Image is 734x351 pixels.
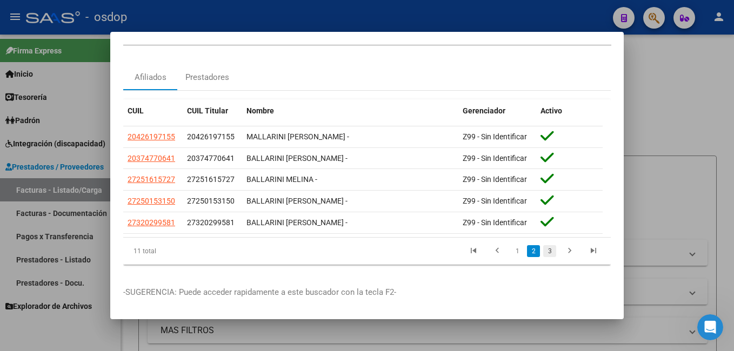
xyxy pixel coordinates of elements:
div: MALLARINI [PERSON_NAME] - [246,131,454,143]
span: Z99 - Sin Identificar [463,175,527,184]
datatable-header-cell: CUIL [123,99,183,123]
iframe: Intercom live chat [697,314,723,340]
a: 1 [511,245,524,257]
a: go to previous page [487,245,508,257]
datatable-header-cell: Nombre [242,99,458,123]
span: Gerenciador [463,106,505,115]
span: Z99 - Sin Identificar [463,154,527,163]
span: 27320299581 [128,218,175,227]
span: 20426197155 [187,132,235,141]
li: page 2 [525,242,542,260]
div: BALLARINI MELINA - [246,173,454,186]
div: BALLARINI [PERSON_NAME] - [246,195,454,207]
div: BALLARINI [PERSON_NAME] - [246,217,454,229]
div: 11 total [123,238,219,265]
div: Prestadores [185,71,229,84]
datatable-header-cell: Gerenciador [458,99,536,123]
span: 27251615727 [187,175,235,184]
span: 20374770641 [128,154,175,163]
span: 27320299581 [187,218,235,227]
a: 2 [527,245,540,257]
div: BALLARINI [PERSON_NAME] - [246,152,454,165]
span: CUIL Titular [187,106,228,115]
a: go to next page [559,245,580,257]
span: 20426197155 [128,132,175,141]
li: page 1 [509,242,525,260]
span: CUIL [128,106,144,115]
p: -SUGERENCIA: Puede acceder rapidamente a este buscador con la tecla F2- [123,286,611,299]
a: go to last page [583,245,604,257]
span: 20374770641 [187,154,235,163]
span: Z99 - Sin Identificar [463,132,527,141]
span: 27250153150 [128,197,175,205]
span: Activo [541,106,562,115]
span: Nombre [246,106,274,115]
div: Afiliados [135,71,166,84]
li: page 3 [542,242,558,260]
datatable-header-cell: CUIL Titular [183,99,242,123]
a: 3 [543,245,556,257]
span: 27251615727 [128,175,175,184]
span: Z99 - Sin Identificar [463,197,527,205]
span: Z99 - Sin Identificar [463,218,527,227]
datatable-header-cell: Activo [536,99,603,123]
span: 27250153150 [187,197,235,205]
a: go to first page [463,245,484,257]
